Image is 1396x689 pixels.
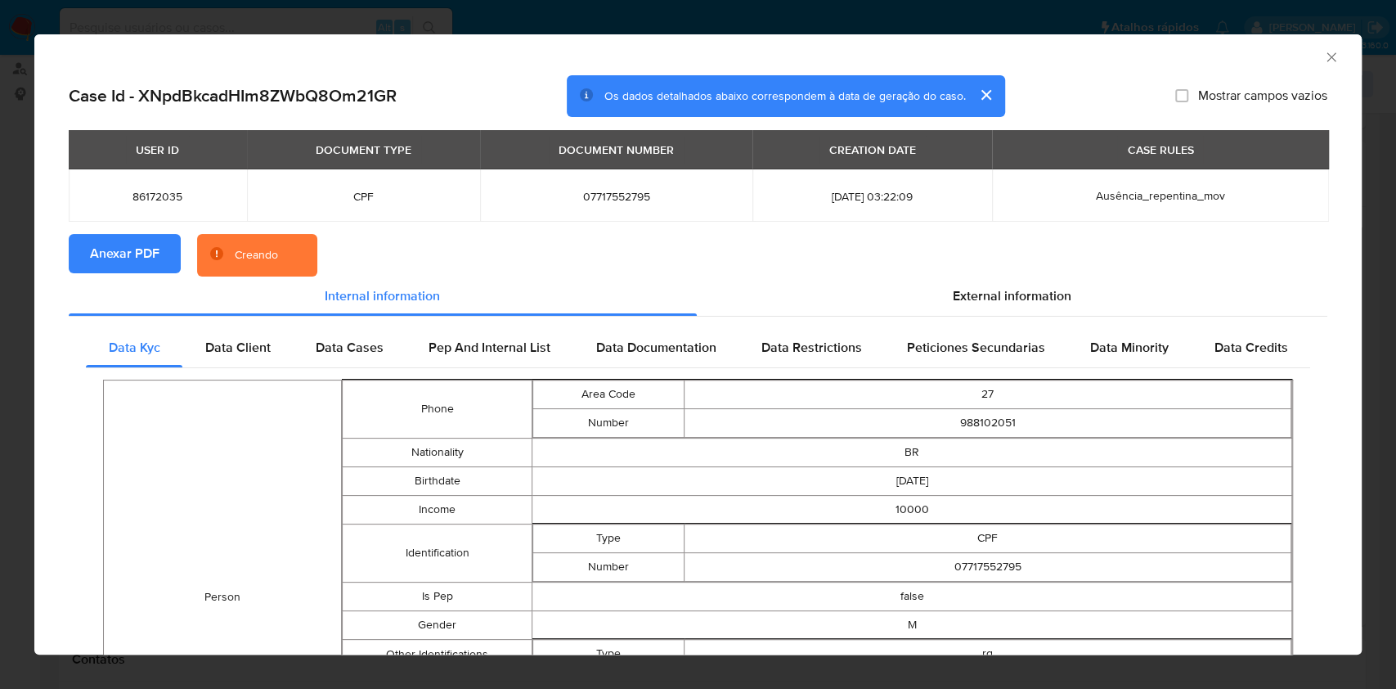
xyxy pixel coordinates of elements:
[966,75,1005,115] button: cerrar
[532,496,1292,525] td: 10000
[69,234,181,273] button: Anexar PDF
[685,640,1291,669] td: rg
[685,525,1291,553] td: CPF
[685,553,1291,582] td: 07717552795
[342,439,532,467] td: Nationality
[532,467,1292,496] td: [DATE]
[69,85,397,106] h2: Case Id - XNpdBkcadHIm8ZWbQ8Om21GR
[819,136,926,164] div: CREATION DATE
[1198,88,1327,104] span: Mostrar campos vazios
[1096,187,1225,204] span: Ausência_repentina_mov
[1323,49,1338,64] button: Fechar a janela
[549,136,684,164] div: DOCUMENT NUMBER
[342,525,532,583] td: Identification
[88,189,227,204] span: 86172035
[1117,136,1203,164] div: CASE RULES
[325,286,440,305] span: Internal information
[34,34,1362,655] div: closure-recommendation-modal
[685,381,1291,409] td: 27
[953,286,1071,305] span: External information
[500,189,733,204] span: 07717552795
[533,640,685,669] td: Type
[86,328,1310,367] div: Detailed internal info
[109,338,160,357] span: Data Kyc
[342,583,532,611] td: Is Pep
[533,525,685,553] td: Type
[306,136,421,164] div: DOCUMENT TYPE
[1090,338,1169,357] span: Data Minority
[595,338,716,357] span: Data Documentation
[342,640,532,669] td: Other Identifications
[533,553,685,582] td: Number
[316,338,384,357] span: Data Cases
[342,467,532,496] td: Birthdate
[205,338,271,357] span: Data Client
[532,583,1292,611] td: false
[532,611,1292,640] td: M
[532,439,1292,467] td: BR
[907,338,1045,357] span: Peticiones Secundarias
[761,338,862,357] span: Data Restrictions
[235,247,278,263] div: Creando
[604,88,966,104] span: Os dados detalhados abaixo correspondem à data de geração do caso.
[90,236,159,272] span: Anexar PDF
[533,381,685,409] td: Area Code
[533,409,685,438] td: Number
[342,611,532,640] td: Gender
[685,409,1291,438] td: 988102051
[342,381,532,439] td: Phone
[126,136,189,164] div: USER ID
[1214,338,1287,357] span: Data Credits
[1175,89,1188,102] input: Mostrar campos vazios
[772,189,972,204] span: [DATE] 03:22:09
[267,189,460,204] span: CPF
[429,338,550,357] span: Pep And Internal List
[69,277,1327,316] div: Detailed info
[342,496,532,525] td: Income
